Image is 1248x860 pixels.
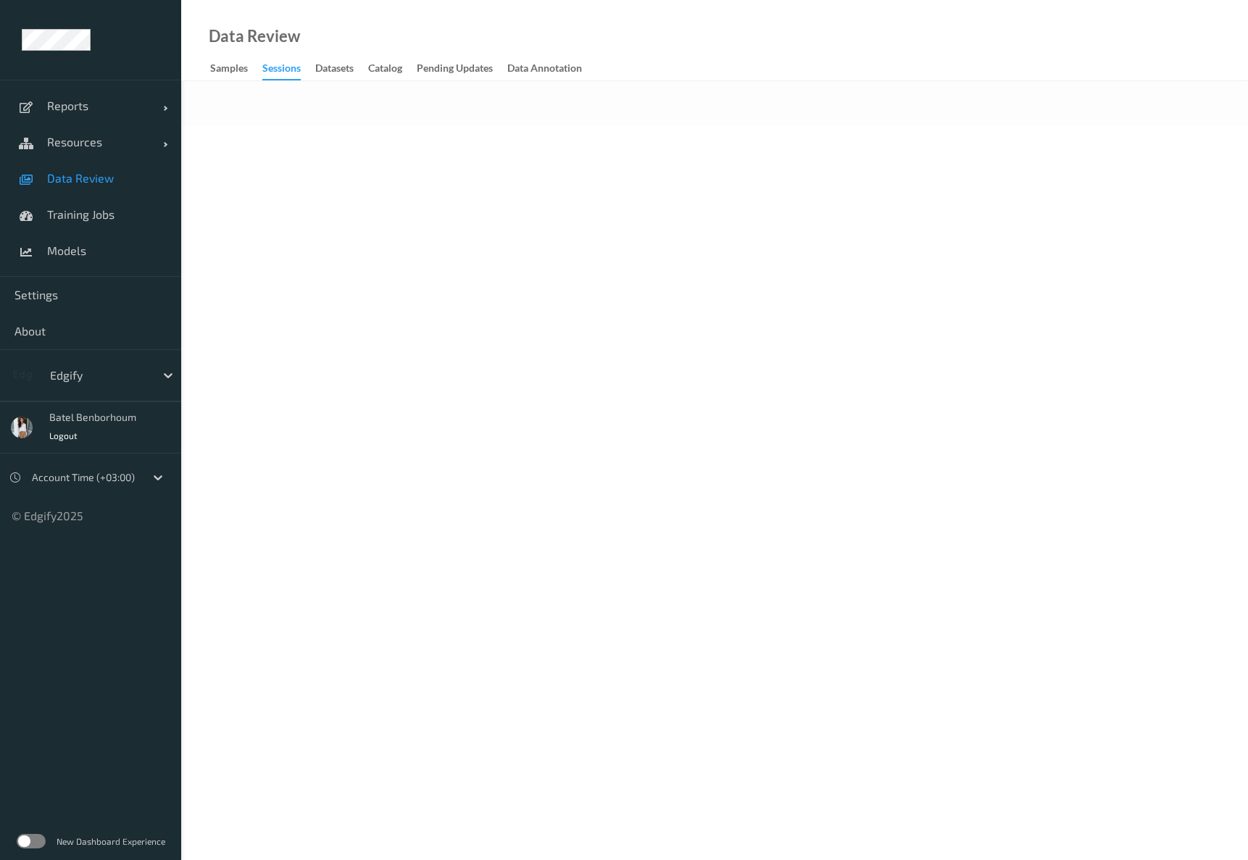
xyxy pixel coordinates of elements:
[368,61,402,79] div: Catalog
[209,29,300,43] div: Data Review
[315,59,368,79] a: Datasets
[368,59,417,79] a: Catalog
[507,59,596,79] a: Data Annotation
[417,61,493,79] div: Pending Updates
[262,61,301,80] div: Sessions
[210,61,248,79] div: Samples
[507,61,582,79] div: Data Annotation
[315,61,354,79] div: Datasets
[210,59,262,79] a: Samples
[417,59,507,79] a: Pending Updates
[262,59,315,80] a: Sessions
